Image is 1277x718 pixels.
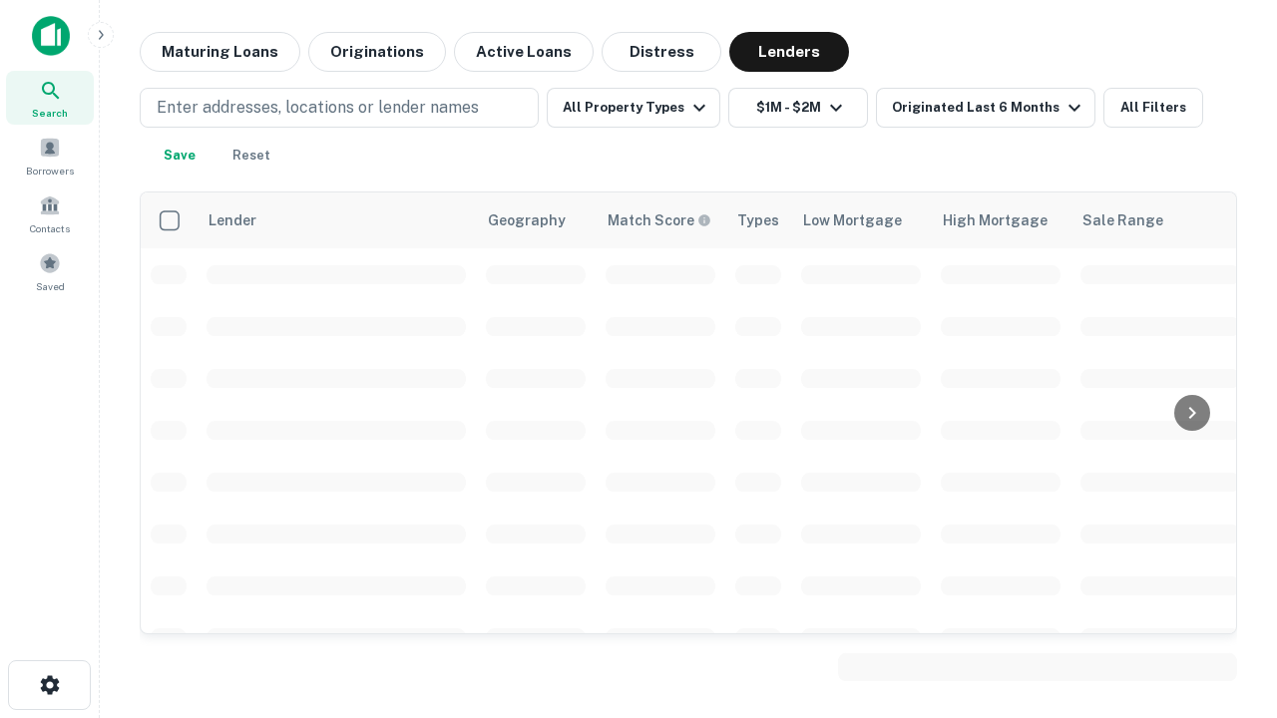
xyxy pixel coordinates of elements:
a: Contacts [6,186,94,240]
div: Sale Range [1082,208,1163,232]
div: Capitalize uses an advanced AI algorithm to match your search with the best lender. The match sco... [608,209,711,231]
iframe: Chat Widget [1177,558,1277,654]
div: Originated Last 6 Months [892,96,1086,120]
button: All Property Types [547,88,720,128]
button: Save your search to get updates of matches that match your search criteria. [148,136,212,176]
button: Active Loans [454,32,594,72]
button: Enter addresses, locations or lender names [140,88,539,128]
div: Low Mortgage [803,208,902,232]
span: Search [32,105,68,121]
img: capitalize-icon.png [32,16,70,56]
button: Originated Last 6 Months [876,88,1095,128]
a: Search [6,71,94,125]
th: High Mortgage [931,192,1070,248]
p: Enter addresses, locations or lender names [157,96,479,120]
span: Contacts [30,220,70,236]
th: Types [725,192,791,248]
h6: Match Score [608,209,707,231]
button: All Filters [1103,88,1203,128]
button: $1M - $2M [728,88,868,128]
span: Borrowers [26,163,74,179]
a: Saved [6,244,94,298]
div: Lender [209,208,256,232]
a: Borrowers [6,129,94,182]
button: Lenders [729,32,849,72]
button: Maturing Loans [140,32,300,72]
th: Lender [197,192,476,248]
button: Reset [219,136,283,176]
th: Geography [476,192,596,248]
div: Geography [488,208,566,232]
th: Sale Range [1070,192,1250,248]
th: Capitalize uses an advanced AI algorithm to match your search with the best lender. The match sco... [596,192,725,248]
button: Distress [602,32,721,72]
span: Saved [36,278,65,294]
div: Types [737,208,779,232]
th: Low Mortgage [791,192,931,248]
button: Originations [308,32,446,72]
div: High Mortgage [943,208,1048,232]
